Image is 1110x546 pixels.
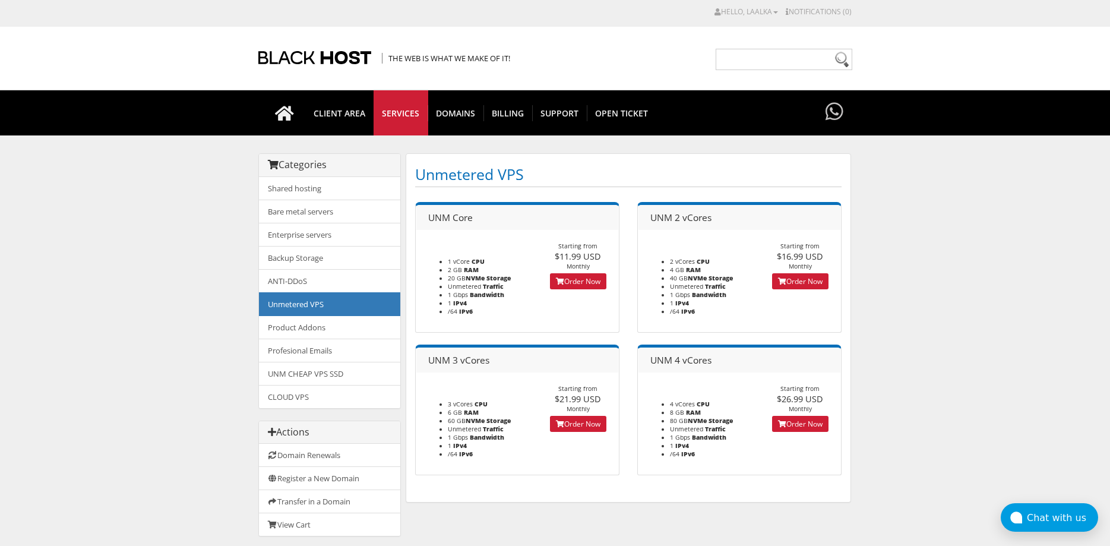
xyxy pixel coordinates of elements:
[259,466,400,490] a: Register a New Domain
[259,223,400,247] a: Enterprise servers
[259,200,400,223] a: Bare metal servers
[259,339,400,362] a: Profesional Emails
[259,490,400,513] a: Transfer in a Domain
[675,299,689,307] b: IPv4
[670,425,703,433] span: Unmetered
[670,299,673,307] span: 1
[697,257,710,266] b: CPU
[760,384,841,413] div: Starting from Monthly
[305,90,374,135] a: CLIENT AREA
[475,400,488,408] b: CPU
[448,433,468,441] span: 1 Gbps
[483,425,504,433] b: Traffic
[709,416,733,425] b: Storage
[428,211,473,224] span: UNM Core
[681,450,695,458] b: IPv6
[697,400,710,408] b: CPU
[692,291,726,299] b: Bandwidth
[670,433,690,441] span: 1 Gbps
[705,425,726,433] b: Traffic
[760,242,841,270] div: Starting from Monthly
[823,90,846,134] a: Have questions?
[670,274,707,282] span: 40 GB
[448,441,451,450] span: 1
[268,160,391,171] h3: Categories
[448,450,457,458] span: /64
[472,257,485,266] b: CPU
[448,299,451,307] span: 1
[259,315,400,339] a: Product Addons
[716,49,852,70] input: Need help?
[459,307,473,315] b: IPv6
[555,250,601,262] span: $11.99 USD
[786,7,852,17] a: Notifications (0)
[448,307,457,315] span: /64
[555,393,601,405] span: $21.99 USD
[448,408,462,416] span: 6 GB
[772,416,828,432] a: Order Now
[670,282,703,291] span: Unmetered
[550,416,606,432] a: Order Now
[415,163,842,187] h1: Unmetered VPS
[374,90,428,135] a: SERVICES
[448,400,473,408] span: 3 vCores
[670,441,673,450] span: 1
[453,299,467,307] b: IPv4
[537,242,619,270] div: Starting from Monthly
[675,441,689,450] b: IPv4
[448,266,462,274] span: 2 GB
[464,408,479,416] b: RAM
[268,427,391,438] h3: Actions
[448,416,485,425] span: 60 GB
[486,274,511,282] b: Storage
[464,266,479,274] b: RAM
[259,269,400,293] a: ANTI-DDoS
[259,292,400,316] a: Unmetered VPS
[486,416,511,425] b: Storage
[428,105,484,121] span: Domains
[670,400,695,408] span: 4 vCores
[483,90,533,135] a: Billing
[259,513,400,536] a: View Cart
[470,433,504,441] b: Bandwidth
[688,274,707,282] b: NVMe
[650,354,711,367] span: UNM 4 vCores
[483,282,504,291] b: Traffic
[466,274,485,282] b: NVMe
[259,444,400,467] a: Domain Renewals
[587,90,656,135] a: Open Ticket
[259,385,400,408] a: CLOUD VPS
[532,105,587,121] span: Support
[670,307,679,315] span: /64
[670,450,679,458] span: /64
[688,416,707,425] b: NVMe
[259,177,400,200] a: Shared hosting
[670,266,684,274] span: 4 GB
[428,90,484,135] a: Domains
[483,105,533,121] span: Billing
[448,274,485,282] span: 20 GB
[772,273,828,289] a: Order Now
[448,257,470,266] span: 1 vCore
[382,53,510,64] span: The Web is what we make of it!
[587,105,656,121] span: Open Ticket
[670,291,690,299] span: 1 Gbps
[466,416,485,425] b: NVMe
[448,425,481,433] span: Unmetered
[550,273,606,289] a: Order Now
[374,105,428,121] span: SERVICES
[670,416,707,425] span: 80 GB
[1027,512,1098,523] div: Chat with us
[709,274,733,282] b: Storage
[263,90,306,135] a: Go to homepage
[305,105,374,121] span: CLIENT AREA
[259,362,400,386] a: UNM CHEAP VPS SSD
[650,211,711,224] span: UNM 2 vCores
[459,450,473,458] b: IPv6
[714,7,778,17] a: Hello, LaaLkA
[670,257,695,266] span: 2 vCores
[448,282,481,291] span: Unmetered
[692,433,726,441] b: Bandwidth
[428,354,489,367] span: UNM 3 vCores
[537,384,619,413] div: Starting from Monthly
